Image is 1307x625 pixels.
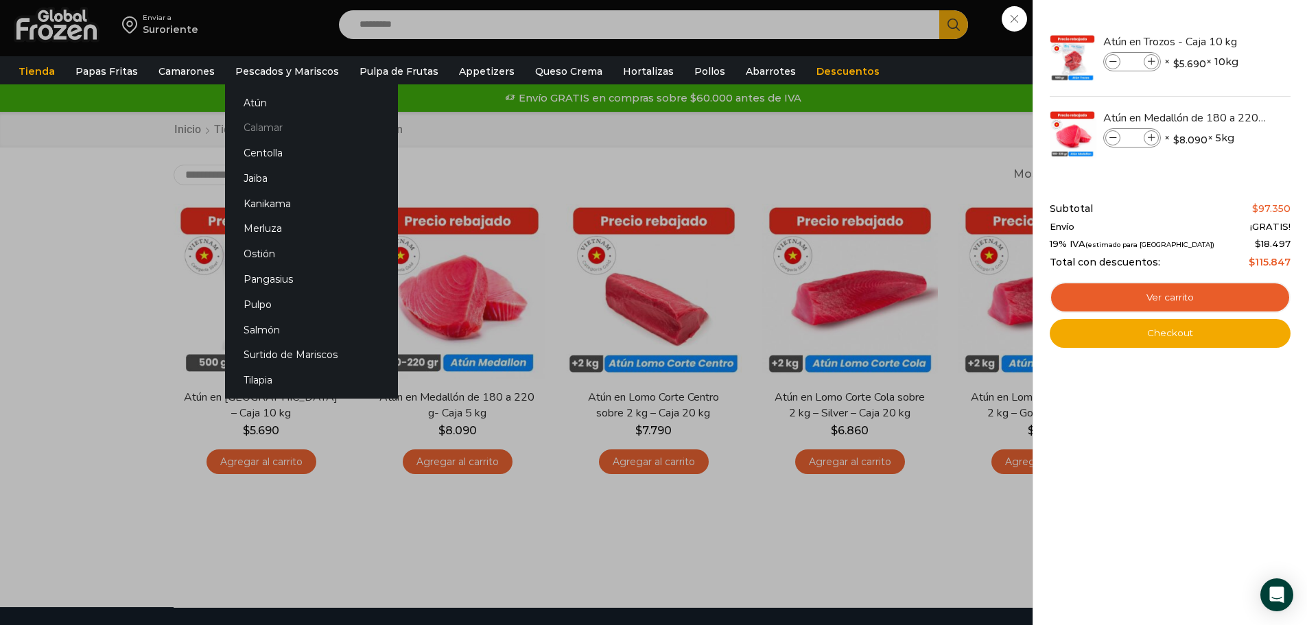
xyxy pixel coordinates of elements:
input: Product quantity [1122,54,1142,69]
span: 19% IVA [1050,239,1214,250]
span: Envío [1050,222,1074,233]
a: Surtido de Mariscos [225,342,398,368]
a: Atún en Medallón de 180 a 220 g- Caja 5 kg [1103,110,1267,126]
a: Camarones [152,58,222,84]
a: Tilapia [225,368,398,393]
span: $ [1173,57,1179,71]
a: Atún en Trozos - Caja 10 kg [1103,34,1267,49]
span: $ [1255,238,1261,249]
a: Salmón [225,317,398,342]
div: Open Intercom Messenger [1260,578,1293,611]
a: Abarrotes [739,58,803,84]
a: Centolla [225,141,398,166]
span: × × 5kg [1164,128,1234,148]
small: (estimado para [GEOGRAPHIC_DATA]) [1085,241,1214,248]
bdi: 97.350 [1252,202,1291,215]
input: Product quantity [1122,130,1142,145]
a: Descuentos [810,58,886,84]
span: $ [1252,202,1258,215]
a: Checkout [1050,319,1291,348]
bdi: 8.090 [1173,133,1208,147]
a: Pangasius [225,267,398,292]
a: Merluza [225,216,398,241]
a: Atún [225,90,398,115]
span: $ [1249,256,1255,268]
a: Pollos [687,58,732,84]
bdi: 115.847 [1249,256,1291,268]
a: Kanikama [225,191,398,216]
a: Ostión [225,241,398,267]
a: Appetizers [452,58,521,84]
span: 18.497 [1255,238,1291,249]
span: Total con descuentos: [1050,257,1160,268]
a: Ver carrito [1050,282,1291,314]
a: Pulpo [225,292,398,317]
a: Calamar [225,115,398,141]
a: Pulpa de Frutas [353,58,445,84]
span: Subtotal [1050,203,1093,215]
span: × × 10kg [1164,52,1238,71]
a: Tienda [12,58,62,84]
a: Pescados y Mariscos [228,58,346,84]
span: $ [1173,133,1179,147]
a: Jaiba [225,165,398,191]
a: Papas Fritas [69,58,145,84]
a: Hortalizas [616,58,681,84]
bdi: 5.690 [1173,57,1206,71]
a: Queso Crema [528,58,609,84]
span: ¡GRATIS! [1250,222,1291,233]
